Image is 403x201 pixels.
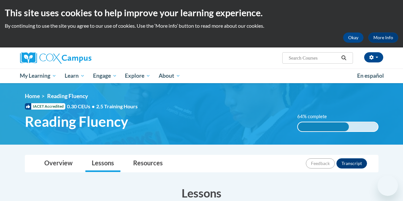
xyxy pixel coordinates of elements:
input: Search Courses [288,54,339,62]
span: 0.30 CEUs [67,103,96,110]
span: My Learning [20,72,56,80]
span: En español [357,72,384,79]
a: En español [353,69,388,83]
img: Cox Campus [20,52,91,64]
span: Learn [65,72,85,80]
span: Explore [125,72,150,80]
a: Overview [38,155,79,172]
span: IACET Accredited [25,103,65,110]
button: Feedback [306,158,335,169]
h2: This site uses cookies to help improve your learning experience. [5,6,398,19]
a: Engage [89,68,121,83]
h3: Lessons [25,185,378,201]
a: More Info [368,32,398,43]
a: Explore [121,68,155,83]
a: Learn [61,68,89,83]
a: Lessons [85,155,120,172]
a: My Learning [16,68,61,83]
a: Cox Campus [20,52,135,64]
span: Reading Fluency [47,93,88,99]
span: About [159,72,180,80]
span: Reading Fluency [25,113,128,130]
a: Home [25,93,40,99]
button: Search [339,54,349,62]
label: 64% complete [297,113,334,120]
button: Account Settings [364,52,383,62]
span: 2.5 Training Hours [96,103,138,109]
div: Main menu [15,68,388,83]
iframe: Button to launch messaging window [378,176,398,196]
span: Engage [93,72,117,80]
a: About [155,68,184,83]
button: Okay [343,32,363,43]
div: 64% complete [298,122,349,131]
span: • [92,103,95,109]
p: By continuing to use the site you agree to our use of cookies. Use the ‘More info’ button to read... [5,22,398,29]
a: Resources [127,155,169,172]
button: Transcript [336,158,367,169]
